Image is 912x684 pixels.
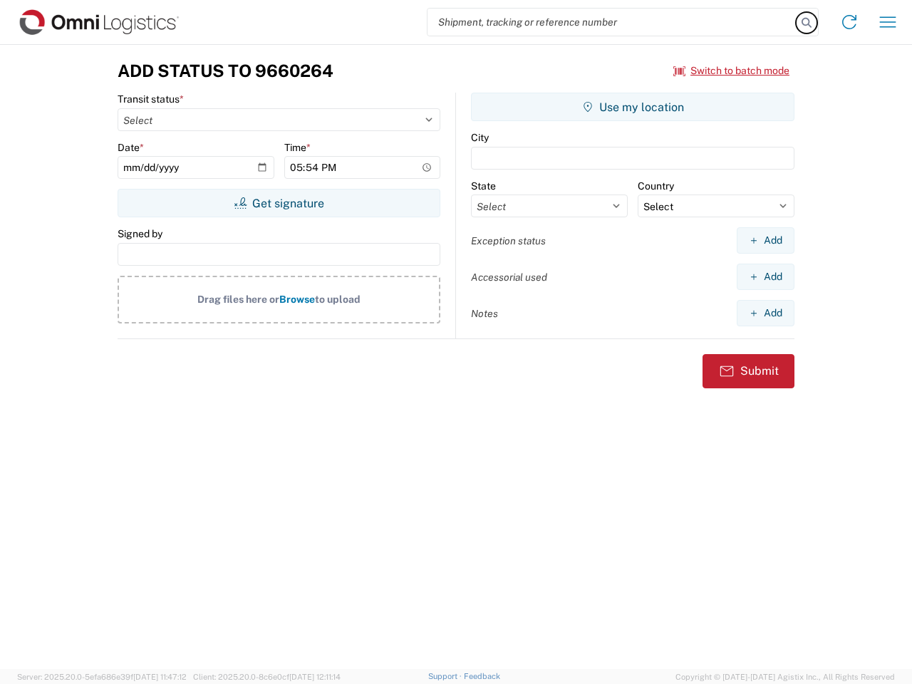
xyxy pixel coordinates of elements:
[284,141,311,154] label: Time
[17,673,187,681] span: Server: 2025.20.0-5efa686e39f
[471,234,546,247] label: Exception status
[471,93,794,121] button: Use my location
[737,227,794,254] button: Add
[133,673,187,681] span: [DATE] 11:47:12
[193,673,341,681] span: Client: 2025.20.0-8c6e0cf
[471,131,489,144] label: City
[315,294,361,305] span: to upload
[118,93,184,105] label: Transit status
[197,294,279,305] span: Drag files here or
[428,672,464,680] a: Support
[118,141,144,154] label: Date
[471,180,496,192] label: State
[737,264,794,290] button: Add
[427,9,797,36] input: Shipment, tracking or reference number
[118,61,333,81] h3: Add Status to 9660264
[471,271,547,284] label: Accessorial used
[673,59,789,83] button: Switch to batch mode
[118,227,162,240] label: Signed by
[464,672,500,680] a: Feedback
[703,354,794,388] button: Submit
[279,294,315,305] span: Browse
[118,189,440,217] button: Get signature
[638,180,674,192] label: Country
[289,673,341,681] span: [DATE] 12:11:14
[737,300,794,326] button: Add
[675,670,895,683] span: Copyright © [DATE]-[DATE] Agistix Inc., All Rights Reserved
[471,307,498,320] label: Notes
